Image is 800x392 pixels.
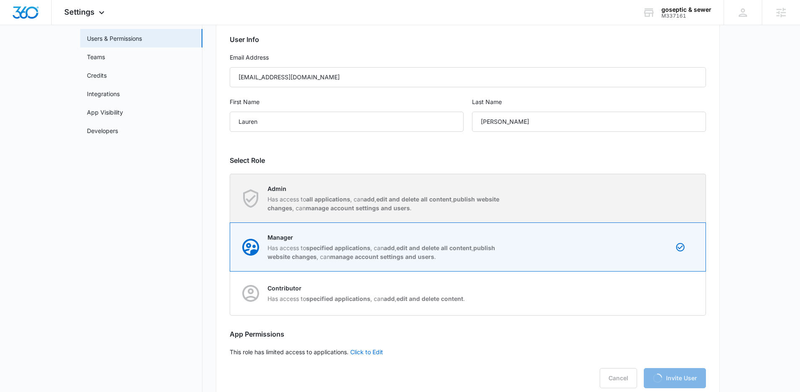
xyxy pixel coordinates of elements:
[364,196,375,203] strong: add
[661,13,711,19] div: account id
[661,6,711,13] div: account name
[230,34,706,44] h2: User Info
[64,8,94,16] span: Settings
[268,233,504,242] p: Manager
[230,155,706,165] h2: Select Role
[396,295,463,302] strong: edit and delete content
[330,253,434,260] strong: manage account settings and users
[306,196,350,203] strong: all applications
[87,71,107,80] a: Credits
[472,97,706,107] label: Last Name
[268,294,465,303] p: Has access to , can , .
[87,126,118,135] a: Developers
[376,196,451,203] strong: edit and delete all content
[87,89,120,98] a: Integrations
[384,244,395,251] strong: add
[268,184,504,193] p: Admin
[230,329,706,339] h2: App Permissions
[268,243,504,261] p: Has access to , can , , , can .
[87,52,105,61] a: Teams
[396,244,472,251] strong: edit and delete all content
[268,284,465,293] p: Contributor
[350,348,383,355] a: Click to Edit
[230,97,464,107] label: First Name
[384,295,395,302] strong: add
[306,295,370,302] strong: specified applications
[306,204,410,212] strong: manage account settings and users
[87,34,142,43] a: Users & Permissions
[268,195,504,212] p: Has access to , can , , , can .
[306,244,370,251] strong: specified applications
[87,108,123,117] a: App Visibility
[230,53,706,62] label: Email Address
